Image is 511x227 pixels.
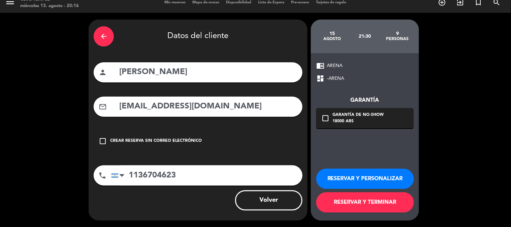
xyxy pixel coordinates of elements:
div: Argentina: +54 [111,166,127,185]
input: Nombre del cliente [119,65,297,79]
div: 15 [316,31,349,36]
button: RESERVAR Y PERSONALIZAR [316,169,414,189]
span: ARENA [327,62,343,70]
i: phone [98,171,106,180]
span: Mis reservas [161,1,189,4]
input: Email del cliente [119,100,297,114]
button: RESERVAR Y TERMINAR [316,192,414,213]
i: arrow_back [100,32,108,40]
div: personas [381,36,414,42]
span: chrome_reader_mode [316,62,324,70]
div: 18000 ARS [333,118,384,125]
div: agosto [316,36,349,42]
i: person [99,68,107,76]
span: Tarjetas de regalo [313,1,350,4]
div: Crear reserva sin correo electrónico [110,138,202,144]
i: mail_outline [99,103,107,111]
div: Garantía [316,96,414,105]
div: 9 [381,31,414,36]
i: check_box_outline_blank [321,114,329,122]
div: 21:30 [349,25,381,48]
span: Mapa de mesas [189,1,223,4]
div: Garantía de no-show [333,112,384,119]
div: miércoles 13. agosto - 20:16 [20,3,79,9]
div: Datos del cliente [94,25,302,48]
input: Número de teléfono... [111,165,302,186]
span: Pre-acceso [288,1,313,4]
button: Volver [235,190,302,210]
span: -ARENA [327,75,345,83]
i: check_box_outline_blank [99,137,107,145]
span: Lista de Espera [255,1,288,4]
span: Disponibilidad [223,1,255,4]
span: dashboard [316,74,324,83]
